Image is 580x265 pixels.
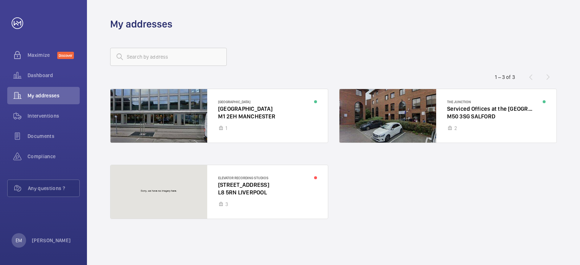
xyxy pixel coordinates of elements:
input: Search by address [110,48,227,66]
span: Maximize [28,51,57,59]
span: Any questions ? [28,185,79,192]
span: Interventions [28,112,80,119]
span: Compliance [28,153,80,160]
span: Dashboard [28,72,80,79]
span: Discover [57,52,74,59]
span: Documents [28,132,80,140]
p: [PERSON_NAME] [32,237,71,244]
span: My addresses [28,92,80,99]
div: 1 – 3 of 3 [495,73,515,81]
p: EM [16,237,22,244]
h1: My addresses [110,17,172,31]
